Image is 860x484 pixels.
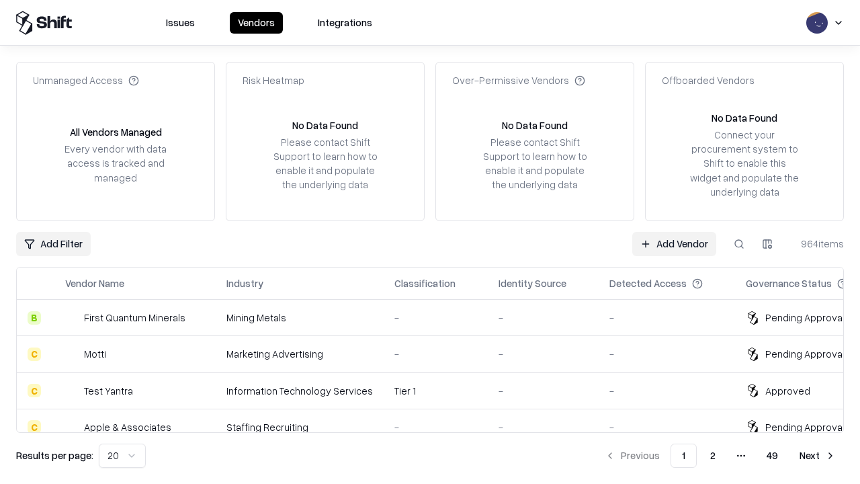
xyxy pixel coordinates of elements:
nav: pagination [597,444,844,468]
div: Please contact Shift Support to learn how to enable it and populate the underlying data [269,135,381,192]
div: Vendor Name [65,276,124,290]
div: Industry [226,276,263,290]
div: Identity Source [499,276,566,290]
div: - [499,420,588,434]
img: Motti [65,348,79,361]
div: Tier 1 [394,384,477,398]
button: Vendors [230,12,283,34]
div: - [394,420,477,434]
div: Staffing Recruiting [226,420,373,434]
img: Apple & Associates [65,420,79,434]
div: Governance Status [746,276,832,290]
div: Pending Approval [765,347,845,361]
div: Offboarded Vendors [662,73,755,87]
button: Add Filter [16,232,91,256]
div: Pending Approval [765,420,845,434]
div: Every vendor with data access is tracked and managed [60,142,171,184]
div: Test Yantra [84,384,133,398]
div: C [28,420,41,434]
button: Next [791,444,844,468]
button: 49 [756,444,789,468]
div: Connect your procurement system to Shift to enable this widget and populate the underlying data [689,128,800,199]
div: B [28,311,41,325]
div: Please contact Shift Support to learn how to enable it and populate the underlying data [479,135,591,192]
div: Motti [84,347,106,361]
div: Unmanaged Access [33,73,139,87]
div: Detected Access [609,276,687,290]
div: Marketing Advertising [226,347,373,361]
div: C [28,348,41,361]
div: All Vendors Managed [70,125,162,139]
div: - [394,311,477,325]
div: Approved [765,384,810,398]
div: Classification [394,276,456,290]
div: Information Technology Services [226,384,373,398]
button: Issues [158,12,203,34]
div: - [609,311,724,325]
div: Over-Permissive Vendors [452,73,585,87]
div: - [609,384,724,398]
div: No Data Found [502,118,568,132]
div: - [609,347,724,361]
div: No Data Found [292,118,358,132]
a: Add Vendor [632,232,716,256]
div: No Data Found [712,111,777,125]
button: 1 [671,444,697,468]
div: - [499,347,588,361]
div: Apple & Associates [84,420,171,434]
div: Mining Metals [226,311,373,325]
div: First Quantum Minerals [84,311,185,325]
div: C [28,384,41,397]
p: Results per page: [16,448,93,462]
img: Test Yantra [65,384,79,397]
div: Pending Approval [765,311,845,325]
div: 964 items [790,237,844,251]
button: Integrations [310,12,380,34]
button: 2 [699,444,726,468]
div: - [394,347,477,361]
div: - [499,311,588,325]
div: - [499,384,588,398]
img: First Quantum Minerals [65,311,79,325]
div: - [609,420,724,434]
div: Risk Heatmap [243,73,304,87]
